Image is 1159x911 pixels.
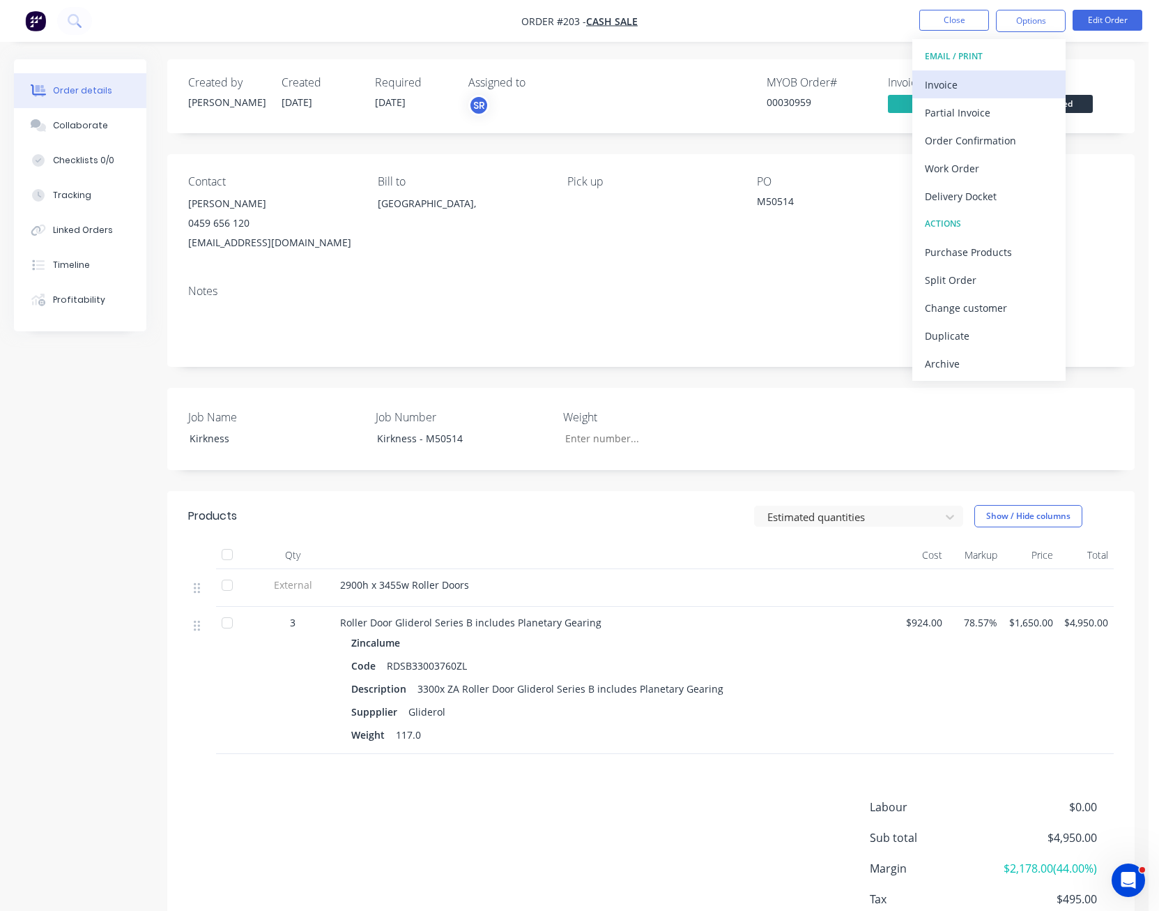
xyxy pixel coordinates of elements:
div: Tracking [53,189,91,202]
div: Cost [892,541,948,569]
div: Linked Orders [53,224,113,236]
div: [EMAIL_ADDRESS][DOMAIN_NAME] [188,233,355,253]
div: [PERSON_NAME] [188,95,265,110]
div: 0459 656 120 [188,213,355,233]
button: SR [468,95,489,116]
div: Contact [188,175,355,188]
div: Invoice [925,75,1053,95]
div: Suppplier [351,702,403,722]
label: Weight [563,409,737,426]
button: Checklists 0/0 [14,143,146,178]
div: Invoiced [888,76,992,89]
div: EMAIL / PRINT [925,47,1053,66]
div: [GEOGRAPHIC_DATA], [378,194,545,239]
button: Collaborate [14,108,146,143]
div: PO [757,175,924,188]
div: Created [282,76,358,89]
div: Zincalume [351,633,406,653]
div: Profitability [53,294,105,306]
span: Yes [888,95,972,112]
div: [PERSON_NAME] [188,194,355,213]
div: Bill to [378,175,545,188]
div: Split Order [925,270,1053,290]
button: Options [996,10,1066,32]
div: Delivery Docket [925,186,1053,206]
span: Order #203 - [521,15,586,28]
div: Change customer [925,298,1053,318]
button: Timeline [14,248,146,283]
div: Pick up [567,175,735,188]
span: 78.57% [953,615,998,630]
div: Kirkness [178,428,353,449]
div: Purchase Products [925,242,1053,262]
div: M50514 [757,194,924,213]
div: 117.0 [390,725,427,745]
button: Show / Hide columns [974,505,1082,527]
span: [DATE] [282,96,312,109]
span: $495.00 [994,891,1097,908]
div: Required [375,76,452,89]
div: ACTIONS [925,215,1053,233]
div: Weight [351,725,390,745]
div: Order Confirmation [925,130,1053,151]
div: Duplicate [925,326,1053,346]
div: 3300x ZA Roller Door Gliderol Series B includes Planetary Gearing [412,679,729,699]
div: [GEOGRAPHIC_DATA], [378,194,545,213]
div: Work Order [925,158,1053,179]
div: Total [1059,541,1114,569]
div: Code [351,656,381,676]
span: Sub total [870,829,994,846]
span: Margin [870,860,994,877]
span: $924.00 [898,615,942,630]
div: Markup [948,541,1004,569]
div: Description [351,679,412,699]
div: Notes [188,285,1114,298]
span: $0.00 [994,799,1097,815]
span: 3 [290,615,295,630]
div: Collaborate [53,119,108,132]
div: Kirkness - M50514 [366,428,540,449]
div: Timeline [53,259,90,271]
div: MYOB Order # [767,76,871,89]
div: Gliderol [403,702,451,722]
iframe: Intercom live chat [1112,864,1145,897]
div: Order details [53,84,112,97]
button: Order details [14,73,146,108]
button: Tracking [14,178,146,213]
button: Edit Order [1073,10,1142,31]
div: Products [188,508,237,525]
span: Roller Door Gliderol Series B includes Planetary Gearing [340,616,601,629]
span: $2,178.00 ( 44.00 %) [994,860,1097,877]
a: Cash Sale [586,15,638,28]
span: $4,950.00 [1064,615,1109,630]
span: [DATE] [375,96,406,109]
button: Close [919,10,989,31]
span: External [256,578,329,592]
label: Job Name [188,409,362,426]
span: $1,650.00 [1008,615,1053,630]
div: Archive [925,354,1053,374]
div: Created by [188,76,265,89]
span: 2900h x 3455w Roller Doors [340,578,469,592]
div: Assigned to [468,76,608,89]
div: Partial Invoice [925,103,1053,123]
button: Linked Orders [14,213,146,248]
div: 00030959 [767,95,871,110]
img: Factory [25,10,46,31]
label: Job Number [376,409,550,426]
div: RDSB33003760ZL [381,656,473,676]
button: Profitability [14,283,146,317]
div: [PERSON_NAME]0459 656 120[EMAIL_ADDRESS][DOMAIN_NAME] [188,194,355,253]
input: Enter number... [553,428,737,449]
span: Labour [870,799,994,815]
div: Checklists 0/0 [53,154,114,167]
div: Qty [251,541,335,569]
div: Price [1003,541,1059,569]
span: Tax [870,891,994,908]
span: $4,950.00 [994,829,1097,846]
